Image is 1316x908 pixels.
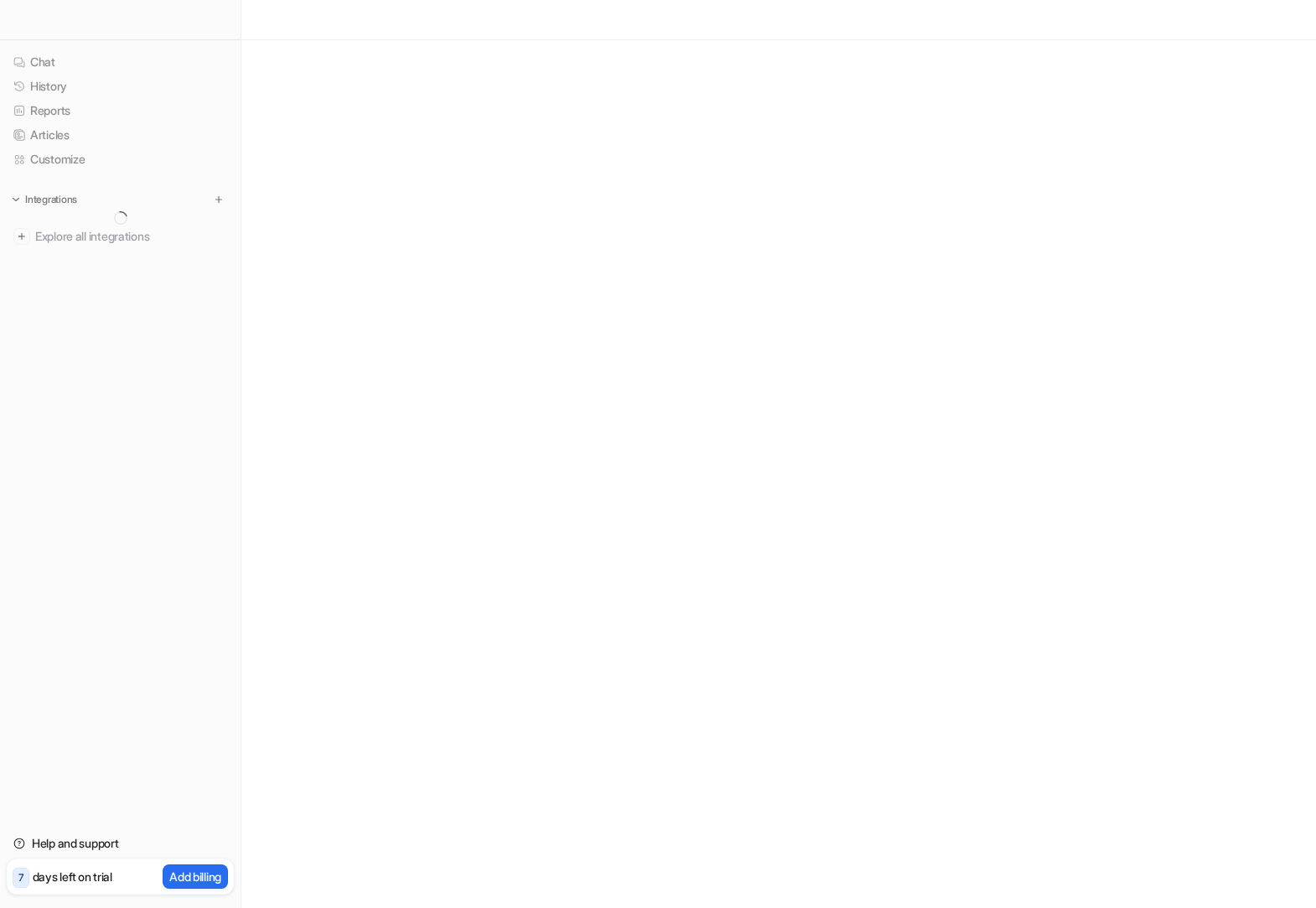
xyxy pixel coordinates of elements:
[18,870,23,885] p: 7
[213,194,225,205] img: menu_add.svg
[169,868,221,885] p: Add billing
[7,191,82,208] button: Integrations
[7,123,234,147] a: Articles
[35,223,227,250] span: Explore all integrations
[13,228,30,245] img: explore all integrations
[25,193,77,206] p: Integrations
[10,194,22,205] img: expand menu
[7,75,234,98] a: History
[7,148,234,171] a: Customize
[7,99,234,122] a: Reports
[33,868,112,885] p: days left on trial
[7,832,234,855] a: Help and support
[7,50,234,74] a: Chat
[7,225,234,248] a: Explore all integrations
[163,864,228,889] button: Add billing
